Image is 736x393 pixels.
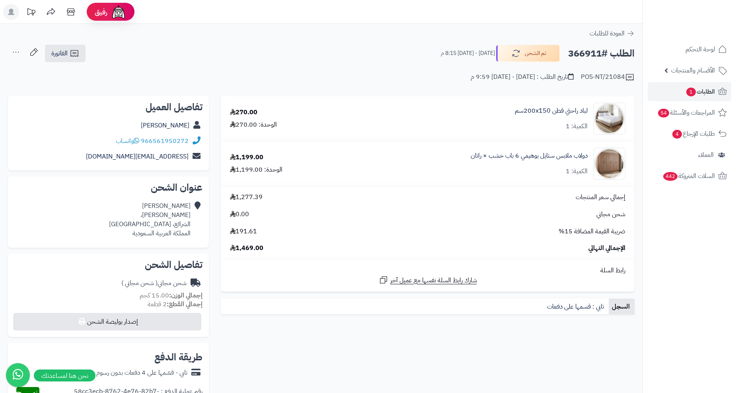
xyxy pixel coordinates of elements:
[230,120,277,129] div: الوحدة: 270.00
[648,124,731,143] a: طلبات الإرجاع4
[230,165,282,174] div: الوحدة: 1,199.00
[121,278,158,288] span: ( شحن مجاني )
[596,210,625,219] span: شحن مجاني
[609,299,635,315] a: السجل
[230,210,249,219] span: 0.00
[45,45,86,62] a: الفاتورة
[662,170,715,182] span: السلات المتروكة
[169,291,202,300] strong: إجمالي الوزن:
[109,201,191,238] div: [PERSON_NAME] [PERSON_NAME]، الشرائع، [GEOGRAPHIC_DATA] المملكة العربية السعودية
[379,275,477,285] a: شارك رابط السلة نفسها مع عميل آخر
[224,266,631,275] div: رابط السلة
[648,145,731,164] a: العملاء
[75,368,187,377] div: تابي - قسّمها على 4 دفعات بدون رسوم ولا فوائد
[566,167,588,176] div: الكمية: 1
[496,45,560,62] button: تم الشحن
[658,109,669,117] span: 54
[471,151,588,160] a: دولاب ملابس ستايل بوهيمي 6 باب خشب × راتان
[14,183,202,192] h2: عنوان الشحن
[663,172,678,181] span: 442
[167,299,202,309] strong: إجمالي القطع:
[544,299,609,315] a: تابي : قسمها على دفعات
[566,122,588,131] div: الكمية: 1
[390,276,477,285] span: شارك رابط السلة نفسها مع عميل آخر
[21,4,41,22] a: تحديثات المنصة
[141,121,189,130] a: [PERSON_NAME]
[648,40,731,59] a: لوحة التحكم
[471,72,574,82] div: تاريخ الطلب : [DATE] - [DATE] 9:59 م
[13,313,201,330] button: إصدار بوليصة الشحن
[590,29,625,38] span: العودة للطلبات
[698,149,714,160] span: العملاء
[648,82,731,101] a: الطلبات1
[685,86,715,97] span: الطلبات
[116,136,139,146] a: واتساب
[148,299,202,309] small: 2 قطعة
[648,103,731,122] a: المراجعات والأسئلة54
[230,153,263,162] div: 1,199.00
[672,128,715,139] span: طلبات الإرجاع
[594,148,625,180] img: 1749982072-1-90x90.jpg
[671,65,715,76] span: الأقسام والمنتجات
[14,102,202,112] h2: تفاصيل العميل
[230,227,257,236] span: 191.61
[568,45,635,62] h2: الطلب #366911
[686,88,696,96] span: 1
[140,291,202,300] small: 15.00 كجم
[648,166,731,186] a: السلات المتروكة442
[590,29,635,38] a: العودة للطلبات
[588,244,625,253] span: الإجمالي النهائي
[51,49,68,58] span: الفاتورة
[581,72,635,82] div: POS-NT/21084
[685,44,715,55] span: لوحة التحكم
[576,193,625,202] span: إجمالي سعر المنتجات
[672,130,682,139] span: 4
[95,7,107,17] span: رفيق
[141,136,189,146] a: 966561950272
[657,107,715,118] span: المراجعات والأسئلة
[230,193,263,202] span: 1,277.39
[111,4,127,20] img: ai-face.png
[230,108,257,117] div: 270.00
[441,49,495,57] small: [DATE] - [DATE] 8:15 م
[515,106,588,115] a: لباد راحتي قطن 200x150سم
[14,260,202,270] h2: تفاصيل الشحن
[86,152,189,161] a: [EMAIL_ADDRESS][DOMAIN_NAME]
[230,244,263,253] span: 1,469.00
[559,227,625,236] span: ضريبة القيمة المضافة 15%
[594,103,625,135] img: 1692866513-1523521345-90x90.jpg
[682,22,728,39] img: logo-2.png
[121,279,187,288] div: شحن مجاني
[154,352,202,362] h2: طريقة الدفع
